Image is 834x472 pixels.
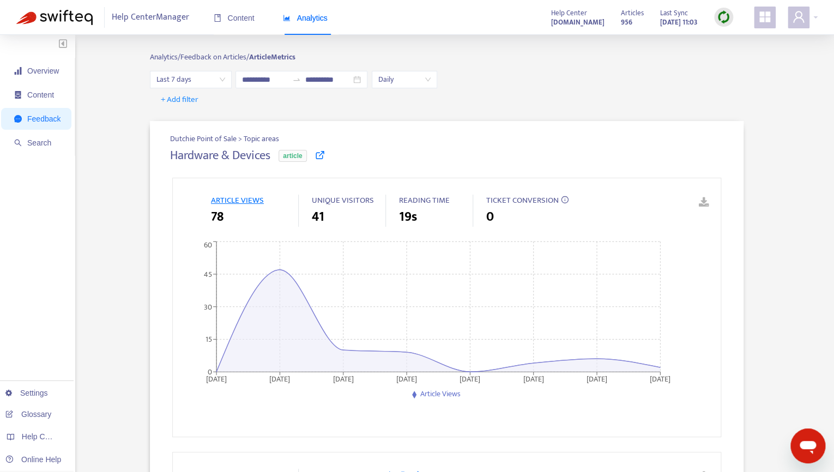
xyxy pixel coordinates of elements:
span: Analytics [283,14,328,22]
iframe: Button to launch messaging window [790,428,825,463]
span: 0 [486,207,494,227]
span: Search [27,138,51,147]
tspan: [DATE] [587,373,607,385]
span: appstore [758,10,771,23]
tspan: [DATE] [333,373,353,385]
button: + Add filter [153,91,207,108]
span: Content [214,14,255,22]
tspan: [DATE] [396,373,417,385]
tspan: 0 [208,366,212,378]
span: user [792,10,805,23]
strong: Article Metrics [249,51,295,63]
tspan: 15 [206,333,212,346]
span: Last 7 days [156,71,225,88]
h4: Hardware & Devices [170,148,270,163]
tspan: [DATE] [460,373,480,385]
span: Feedback [27,114,61,123]
span: > [238,132,244,145]
span: Daily [378,71,431,88]
tspan: [DATE] [650,373,670,385]
tspan: [DATE] [206,373,227,385]
span: 19s [399,207,417,227]
a: Settings [5,389,48,397]
span: Topic areas [244,133,279,144]
strong: [DATE] 11:03 [660,16,698,28]
span: Content [27,90,54,99]
span: ARTICLE VIEWS [211,193,264,207]
span: Articles [621,7,644,19]
span: Article Views [420,388,461,400]
span: Help Center [551,7,587,19]
span: Dutchie Point of Sale [170,132,238,145]
span: 78 [211,207,223,227]
a: Online Help [5,455,61,464]
span: article [279,150,306,162]
span: Analytics/ Feedback on Articles/ [150,51,249,63]
img: Swifteq [16,10,93,25]
tspan: [DATE] [523,373,543,385]
span: container [14,91,22,99]
span: signal [14,67,22,75]
tspan: 45 [204,268,212,281]
span: book [214,14,221,22]
span: area-chart [283,14,291,22]
span: TICKET CONVERSION [486,193,559,207]
tspan: 30 [204,301,212,313]
tspan: [DATE] [269,373,290,385]
span: swap-right [292,75,301,84]
span: UNIQUE VISITORS [312,193,374,207]
tspan: 60 [204,239,212,251]
strong: 956 [621,16,632,28]
a: [DOMAIN_NAME] [551,16,605,28]
span: Last Sync [660,7,688,19]
img: sync.dc5367851b00ba804db3.png [717,10,730,24]
span: to [292,75,301,84]
a: Glossary [5,410,51,419]
span: READING TIME [399,193,450,207]
span: message [14,115,22,123]
span: Help Centers [22,432,67,441]
span: search [14,139,22,147]
span: Overview [27,66,59,75]
span: + Add filter [161,93,198,106]
span: 41 [312,207,324,227]
span: Help Center Manager [112,7,189,28]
